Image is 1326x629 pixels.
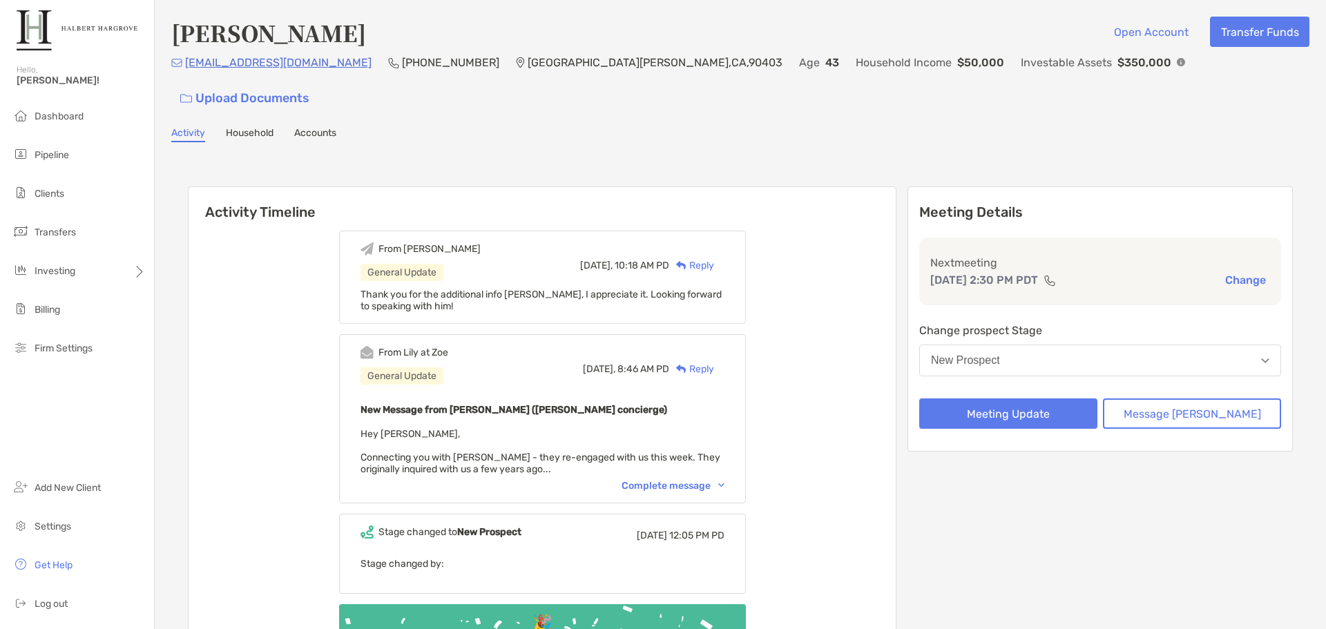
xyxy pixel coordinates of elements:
span: Dashboard [35,110,84,122]
img: Zoe Logo [17,6,137,55]
p: Next meeting [930,254,1270,271]
p: Investable Assets [1021,54,1112,71]
span: 12:05 PM PD [669,530,724,541]
p: Meeting Details [919,204,1281,221]
img: Phone Icon [388,57,399,68]
span: Thank you for the additional info [PERSON_NAME], I appreciate it. Looking forward to speaking wit... [361,289,722,312]
img: Event icon [361,242,374,255]
span: Settings [35,521,71,532]
img: Location Icon [516,57,525,68]
span: Add New Client [35,482,101,494]
span: Billing [35,304,60,316]
div: Reply [669,258,714,273]
span: [PERSON_NAME]! [17,75,146,86]
img: Reply icon [676,261,686,270]
span: 8:46 AM PD [617,363,669,375]
p: Stage changed by: [361,555,724,572]
button: Change [1221,273,1270,287]
img: Email Icon [171,59,182,67]
div: General Update [361,264,443,281]
a: Activity [171,127,205,142]
b: New Message from [PERSON_NAME] ([PERSON_NAME] concierge) [361,404,667,416]
span: [DATE], [583,363,615,375]
img: Chevron icon [718,483,724,487]
b: New Prospect [457,526,521,538]
img: communication type [1044,275,1056,286]
img: Open dropdown arrow [1261,358,1269,363]
h4: [PERSON_NAME] [171,17,366,48]
img: Event icon [361,346,374,359]
img: Info Icon [1177,58,1185,66]
p: Age [799,54,820,71]
div: New Prospect [931,354,1000,367]
p: Change prospect Stage [919,322,1281,339]
p: 43 [825,54,839,71]
span: Hey [PERSON_NAME], Connecting you with [PERSON_NAME] - they re-engaged with us this week. They or... [361,428,720,475]
span: Transfers [35,226,76,238]
img: Event icon [361,525,374,539]
span: Firm Settings [35,342,93,354]
p: [DATE] 2:30 PM PDT [930,271,1038,289]
img: settings icon [12,517,29,534]
span: Clients [35,188,64,200]
p: $50,000 [957,54,1004,71]
span: Pipeline [35,149,69,161]
p: $350,000 [1117,54,1171,71]
div: Reply [669,362,714,376]
a: Household [226,127,273,142]
img: investing icon [12,262,29,278]
span: [DATE] [637,530,667,541]
img: transfers icon [12,223,29,240]
div: From [PERSON_NAME] [378,243,481,255]
p: [PHONE_NUMBER] [402,54,499,71]
div: General Update [361,367,443,385]
span: Get Help [35,559,73,571]
button: Meeting Update [919,398,1097,429]
img: Reply icon [676,365,686,374]
img: get-help icon [12,556,29,572]
img: dashboard icon [12,107,29,124]
div: Stage changed to [378,526,521,538]
img: firm-settings icon [12,339,29,356]
p: [EMAIL_ADDRESS][DOMAIN_NAME] [185,54,372,71]
span: Log out [35,598,68,610]
button: New Prospect [919,345,1281,376]
img: clients icon [12,184,29,201]
button: Message [PERSON_NAME] [1103,398,1281,429]
img: billing icon [12,300,29,317]
p: [GEOGRAPHIC_DATA][PERSON_NAME] , CA , 90403 [528,54,782,71]
span: 10:18 AM PD [615,260,669,271]
button: Transfer Funds [1210,17,1309,47]
div: Complete message [622,480,724,492]
img: button icon [180,94,192,104]
img: pipeline icon [12,146,29,162]
a: Accounts [294,127,336,142]
h6: Activity Timeline [189,187,896,220]
p: Household Income [856,54,952,71]
button: Open Account [1103,17,1199,47]
img: logout icon [12,594,29,611]
span: [DATE], [580,260,613,271]
span: Investing [35,265,75,277]
a: Upload Documents [171,84,318,113]
div: From Lily at Zoe [378,347,448,358]
img: add_new_client icon [12,478,29,495]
